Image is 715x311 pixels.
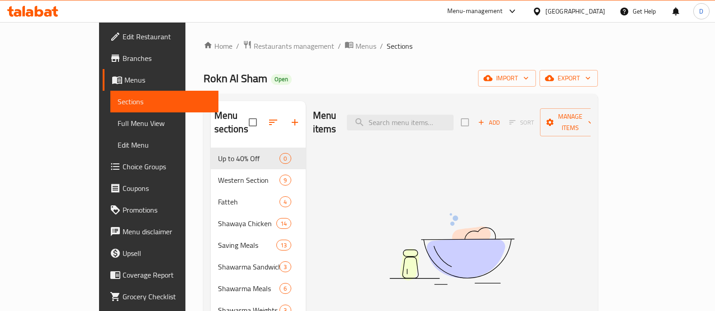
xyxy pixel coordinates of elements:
span: Sort sections [262,111,284,133]
button: export [540,70,598,87]
div: Fatteh4 [211,191,306,213]
a: Menus [103,69,218,91]
div: Up to 40% Off0 [211,148,306,169]
div: Shawarma Meals6 [211,278,306,299]
span: Coupons [123,183,211,194]
span: Promotions [123,204,211,215]
span: Edit Restaurant [123,31,211,42]
span: Manage items [547,111,593,134]
span: 0 [280,154,290,163]
li: / [338,41,341,51]
span: 3 [280,263,290,271]
span: Sections [387,41,412,51]
a: Grocery Checklist [103,286,218,307]
div: [GEOGRAPHIC_DATA] [545,6,605,16]
div: Shawaya Chicken14 [211,213,306,234]
li: / [236,41,239,51]
div: Western Section9 [211,169,306,191]
span: Add item [474,116,503,130]
a: Choice Groups [103,156,218,177]
a: Coupons [103,177,218,199]
span: Upsell [123,248,211,259]
a: Coverage Report [103,264,218,286]
span: D [699,6,703,16]
a: Menu disclaimer [103,221,218,242]
span: Branches [123,53,211,64]
span: 13 [277,241,290,250]
span: 4 [280,198,290,206]
span: export [547,73,591,84]
span: Sort items [503,116,540,130]
span: Fatteh [218,196,280,207]
li: / [380,41,383,51]
span: Grocery Checklist [123,291,211,302]
span: Edit Menu [118,139,211,150]
button: Add section [284,111,306,133]
input: search [347,115,454,130]
span: Menus [124,74,211,85]
button: Add [474,116,503,130]
a: Promotions [103,199,218,221]
div: items [276,240,291,251]
span: 9 [280,176,290,185]
a: Menus [345,40,376,52]
span: Select all sections [243,113,262,132]
h2: Menu items [313,109,336,136]
a: Sections [110,91,218,112]
span: Coverage Report [123,269,211,280]
span: 14 [277,219,290,228]
div: Shawarma Sandwiches3 [211,256,306,278]
a: Edit Menu [110,134,218,156]
div: items [276,218,291,229]
span: Menu disclaimer [123,226,211,237]
span: Shawaya Chicken [218,218,277,229]
div: items [279,153,291,164]
span: Rokn Al Sham [204,68,267,88]
span: Western Section [218,175,280,186]
span: Restaurants management [254,41,334,51]
nav: breadcrumb [204,40,598,52]
div: Saving Meals13 [211,234,306,256]
a: Upsell [103,242,218,264]
button: Manage items [540,108,601,136]
span: Up to 40% Off [218,153,280,164]
a: Full Menu View [110,112,218,134]
img: dish.svg [339,189,565,309]
div: items [279,261,291,272]
span: Open [271,75,292,83]
span: Menus [355,41,376,51]
a: Restaurants management [243,40,334,52]
a: Edit Restaurant [103,26,218,47]
span: Saving Meals [218,240,277,251]
button: import [478,70,536,87]
div: Menu-management [447,6,503,17]
div: items [279,283,291,294]
a: Branches [103,47,218,69]
span: Choice Groups [123,161,211,172]
span: import [485,73,529,84]
h2: Menu sections [214,109,249,136]
span: 6 [280,284,290,293]
span: Sections [118,96,211,107]
span: Add [477,117,501,128]
span: Shawarma Sandwiches [218,261,280,272]
span: Full Menu View [118,118,211,129]
span: Shawarma Meals [218,283,280,294]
